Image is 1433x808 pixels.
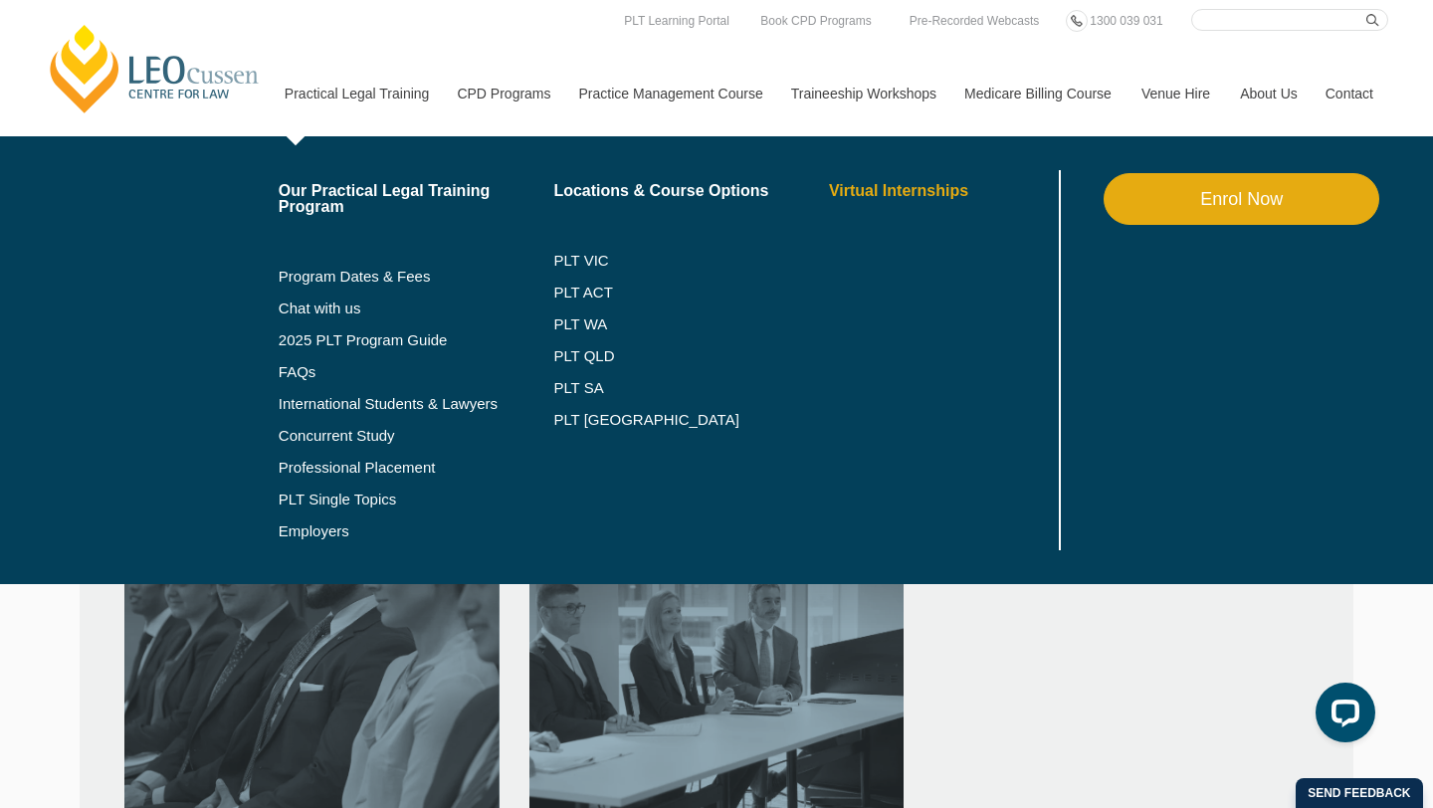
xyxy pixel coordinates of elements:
a: Our Practical Legal Training Program [279,183,554,215]
a: CPD Programs [442,51,563,136]
a: Employers [279,523,554,539]
a: FAQs [279,364,554,380]
a: International Students & Lawyers [279,396,554,412]
a: Chat with us [279,301,554,316]
a: Traineeship Workshops [776,51,949,136]
a: Venue Hire [1126,51,1225,136]
a: PLT Learning Portal [619,10,734,32]
a: Concurrent Study [279,428,554,444]
a: Enrol Now [1104,173,1379,225]
a: Medicare Billing Course [949,51,1126,136]
a: Practice Management Course [564,51,776,136]
a: PLT VIC [553,253,829,269]
a: PLT Single Topics [279,492,554,507]
a: 1300 039 031 [1085,10,1167,32]
a: PLT QLD [553,348,829,364]
a: Virtual Internships [829,183,1055,199]
a: PLT [GEOGRAPHIC_DATA] [553,412,829,428]
a: Book CPD Programs [755,10,876,32]
a: PLT SA [553,380,829,396]
a: Pre-Recorded Webcasts [905,10,1045,32]
a: Practical Legal Training [270,51,443,136]
a: PLT WA [553,316,779,332]
a: [PERSON_NAME] Centre for Law [45,22,265,115]
a: 2025 PLT Program Guide [279,332,505,348]
a: Contact [1311,51,1388,136]
span: 1300 039 031 [1090,14,1162,28]
a: Locations & Course Options [553,183,829,199]
iframe: LiveChat chat widget [1300,675,1383,758]
a: Program Dates & Fees [279,269,554,285]
a: PLT ACT [553,285,829,301]
a: About Us [1225,51,1311,136]
a: Professional Placement [279,460,554,476]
